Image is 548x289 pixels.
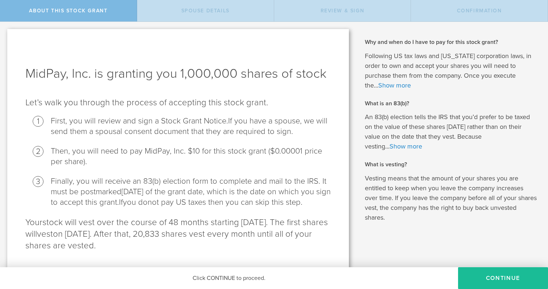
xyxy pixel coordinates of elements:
[365,99,537,107] h2: What is an 83(b)?
[123,198,148,207] span: you do
[51,146,331,167] li: Then, you will need to pay MidPay, Inc. $10 for this stock grant ($0.00001 price per share).
[365,38,537,46] h2: Why and when do I have to pay for this stock grant?
[365,51,537,90] p: Following US tax laws and [US_STATE] corporation laws, in order to own and accept your shares you...
[29,8,107,14] span: About this stock grant
[51,176,331,208] li: Finally, you will receive an 83(b) election form to complete and mail to the IRS . It must be pos...
[25,217,331,252] p: stock will vest over the course of 48 months starting [DATE]. The first shares will on [DATE]. Af...
[321,8,364,14] span: Review & Sign
[25,97,331,109] p: Let’s walk you through the process of accepting this stock grant .
[458,267,548,289] button: CONTINUE
[51,187,331,207] span: [DATE] of the grant date, which is the date on which you sign to accept this grant.
[390,142,422,150] a: Show more
[457,8,502,14] span: Confirmation
[378,81,411,89] a: Show more
[365,174,537,223] p: Vesting means that the amount of your shares you are entitled to keep when you leave the company ...
[365,112,537,151] p: An 83(b) election tells the IRS that you’d prefer to be taxed on the value of these shares [DATE]...
[25,217,42,228] span: Your
[51,116,331,137] li: First, you will review and sign a Stock Grant Notice.
[181,8,230,14] span: Spouse Details
[365,160,537,168] h2: What is vesting?
[37,229,53,239] span: vest
[25,65,331,82] h1: MidPay, Inc. is granting you 1,000,000 shares of stock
